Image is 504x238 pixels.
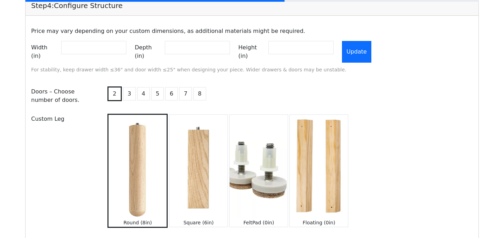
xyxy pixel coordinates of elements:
[27,112,102,227] div: Custom Leg
[27,27,477,35] p: Price may vary depending on your custom dimensions, as additional materials might be required.
[229,114,288,227] button: FeltPad (0in)
[290,115,348,218] img: Floating (0in)
[179,87,192,100] button: 7
[165,87,178,100] button: 6
[31,67,346,72] small: For stability, keep drawer width ≤36" and door width ≤25" when designing your piece. Wider drawer...
[183,220,213,225] small: Square (6in)
[342,41,371,63] button: Update
[27,85,102,107] div: Doors – Choose number of doors.
[169,115,227,218] img: Square (6in)
[238,41,266,63] label: Height (in)
[31,1,473,10] h5: Step 4 : Configure Structure
[303,220,335,225] small: Floating (0in)
[137,87,150,100] button: 4
[193,87,206,100] button: 8
[230,115,288,218] img: FeltPad (0in)
[107,114,168,227] button: Round (8in)
[244,220,274,225] small: FeltPad (0in)
[108,115,167,218] img: Round (8in)
[169,114,228,227] button: Square (6in)
[107,86,121,101] button: 2
[123,87,136,100] button: 3
[135,41,162,63] label: Depth (in)
[31,41,58,63] label: Width (in)
[151,87,164,100] button: 5
[289,114,348,227] button: Floating (0in)
[124,220,152,225] small: Round (8in)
